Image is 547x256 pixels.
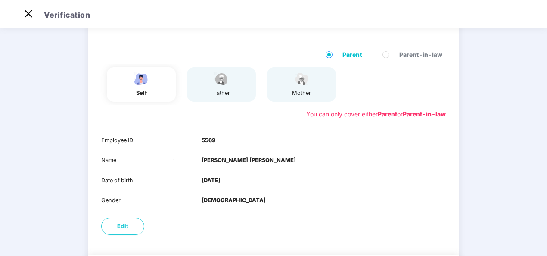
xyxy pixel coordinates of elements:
b: Parent [378,110,397,118]
b: [DEMOGRAPHIC_DATA] [202,196,266,205]
div: : [173,196,202,205]
img: svg+xml;base64,PHN2ZyBpZD0iRW1wbG95ZWVfbWFsZSIgeG1sbnM9Imh0dHA6Ly93d3cudzMub3JnLzIwMDAvc3ZnIiB3aW... [131,72,152,87]
div: : [173,156,202,165]
div: self [131,89,152,97]
div: father [211,89,232,97]
img: svg+xml;base64,PHN2ZyBpZD0iRmF0aGVyX2ljb24iIHhtbG5zPSJodHRwOi8vd3d3LnczLm9yZy8yMDAwL3N2ZyIgeG1sbn... [211,72,232,87]
div: mother [291,89,312,97]
div: Employee ID [101,136,173,145]
div: Date of birth [101,176,173,185]
b: 5569 [202,136,215,145]
span: Parent [339,50,365,59]
div: You can only cover either or [306,109,446,119]
b: Parent-in-law [403,110,446,118]
div: Gender [101,196,173,205]
div: : [173,176,202,185]
b: [DATE] [202,176,221,185]
div: Name [101,156,173,165]
span: Edit [117,222,129,231]
div: : [173,136,202,145]
b: [PERSON_NAME] [PERSON_NAME] [202,156,296,165]
span: Parent-in-law [396,50,446,59]
button: Edit [101,218,144,235]
img: svg+xml;base64,PHN2ZyB4bWxucz0iaHR0cDovL3d3dy53My5vcmcvMjAwMC9zdmciIHdpZHRoPSI1NCIgaGVpZ2h0PSIzOC... [291,72,312,87]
